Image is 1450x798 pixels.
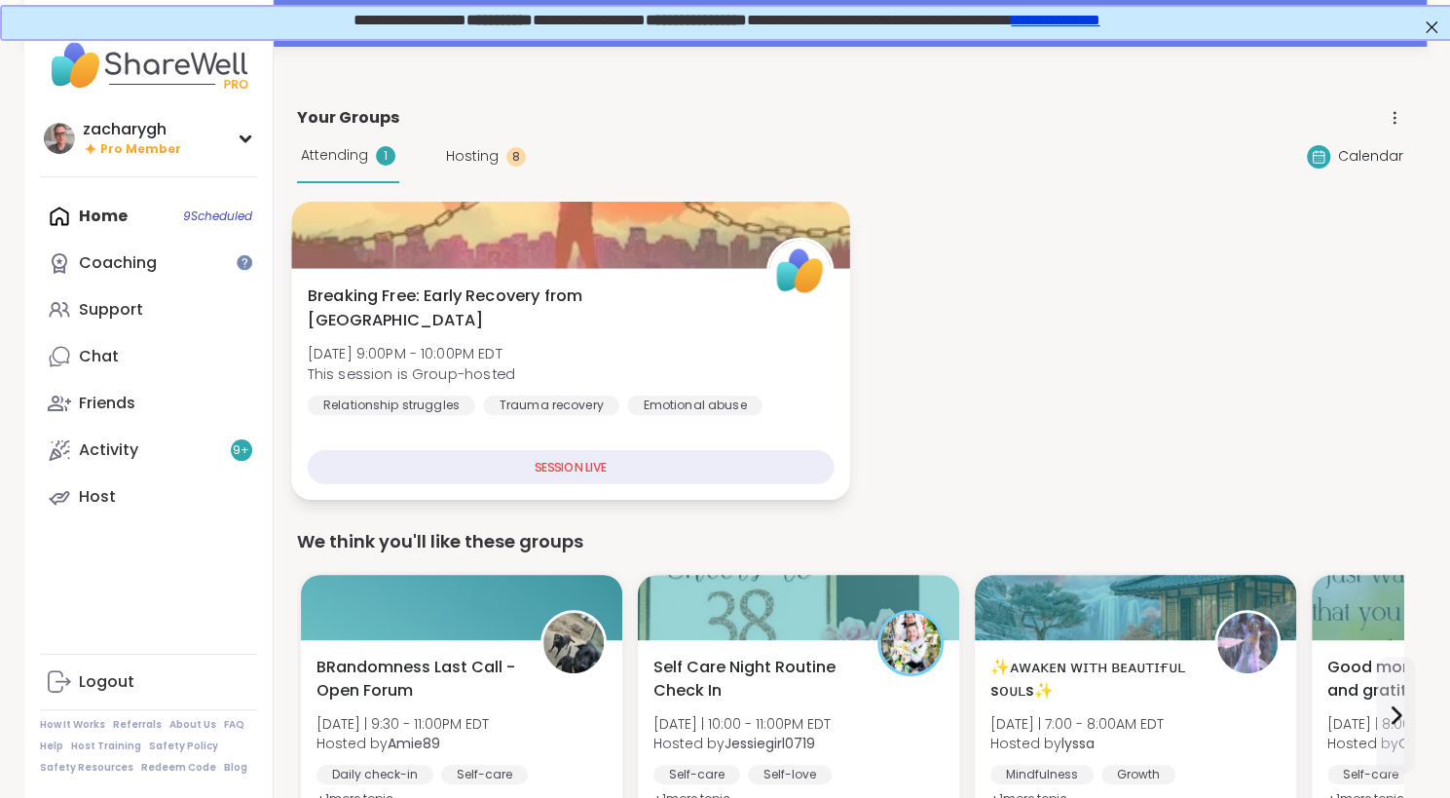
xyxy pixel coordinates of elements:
[653,714,831,734] span: [DATE] | 10:00 - 11:00PM EDT
[40,718,105,732] a: How It Works
[40,474,257,520] a: Host
[880,613,941,673] img: Jessiegirl0719
[307,344,514,363] span: [DATE] 9:00PM - 10:00PM EDT
[307,396,474,415] div: Relationship struggles
[40,427,257,474] a: Activity9+
[307,363,514,383] span: This session is Group-hosted
[40,380,257,427] a: Friends
[297,528,1403,555] div: We think you'll like these groups
[316,734,489,753] span: Hosted by
[113,718,162,732] a: Referrals
[79,486,116,508] div: Host
[316,714,489,734] span: [DATE] | 9:30 - 11:00PM EDT
[79,393,135,414] div: Friends
[990,714,1164,734] span: [DATE] | 7:00 - 8:00AM EDT
[79,346,119,367] div: Chat
[307,285,744,332] span: Breaking Free: Early Recovery from [GEOGRAPHIC_DATA]
[40,659,257,705] a: Logout
[297,106,399,130] span: Your Groups
[100,141,181,158] span: Pro Member
[169,718,216,732] a: About Us
[316,656,519,703] span: BRandomness Last Call - Open Forum
[224,718,244,732] a: FAQ
[40,333,257,380] a: Chat
[441,765,528,784] div: Self-care
[990,734,1164,753] span: Hosted by
[83,119,181,140] div: zacharygh
[224,761,247,775] a: Blog
[79,299,143,321] div: Support
[446,146,499,167] span: Hosting
[653,765,740,784] div: Self-care
[307,450,834,484] div: SESSION LIVE
[1338,146,1403,167] span: Calendar
[44,123,75,154] img: zacharygh
[506,147,526,167] div: 8
[141,761,216,775] a: Redeem Code
[653,734,831,753] span: Hosted by
[301,145,368,166] span: Attending
[40,740,63,753] a: Help
[748,765,832,784] div: Self-love
[316,765,433,784] div: Daily check-in
[79,252,157,274] div: Coaching
[149,740,218,753] a: Safety Policy
[543,613,604,673] img: Amie89
[237,254,252,270] iframe: Spotlight
[1327,765,1414,784] div: Self-care
[71,740,141,753] a: Host Training
[388,734,440,753] b: Amie89
[1061,734,1095,753] b: lyssa
[79,439,138,461] div: Activity
[627,396,762,415] div: Emotional abuse
[40,31,257,99] img: ShareWell Nav Logo
[79,671,134,693] div: Logout
[1217,613,1278,673] img: lyssa
[40,240,257,286] a: Coaching
[483,396,619,415] div: Trauma recovery
[233,442,249,459] span: 9 +
[40,761,133,775] a: Safety Resources
[990,656,1193,703] span: ✨ᴀᴡᴀᴋᴇɴ ᴡɪᴛʜ ʙᴇᴀᴜᴛɪғᴜʟ sᴏᴜʟs✨
[376,146,395,166] div: 1
[40,286,257,333] a: Support
[769,241,831,302] img: ShareWell
[990,765,1094,784] div: Mindfulness
[1101,765,1175,784] div: Growth
[725,734,815,753] b: Jessiegirl0719
[653,656,856,703] span: Self Care Night Routine Check In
